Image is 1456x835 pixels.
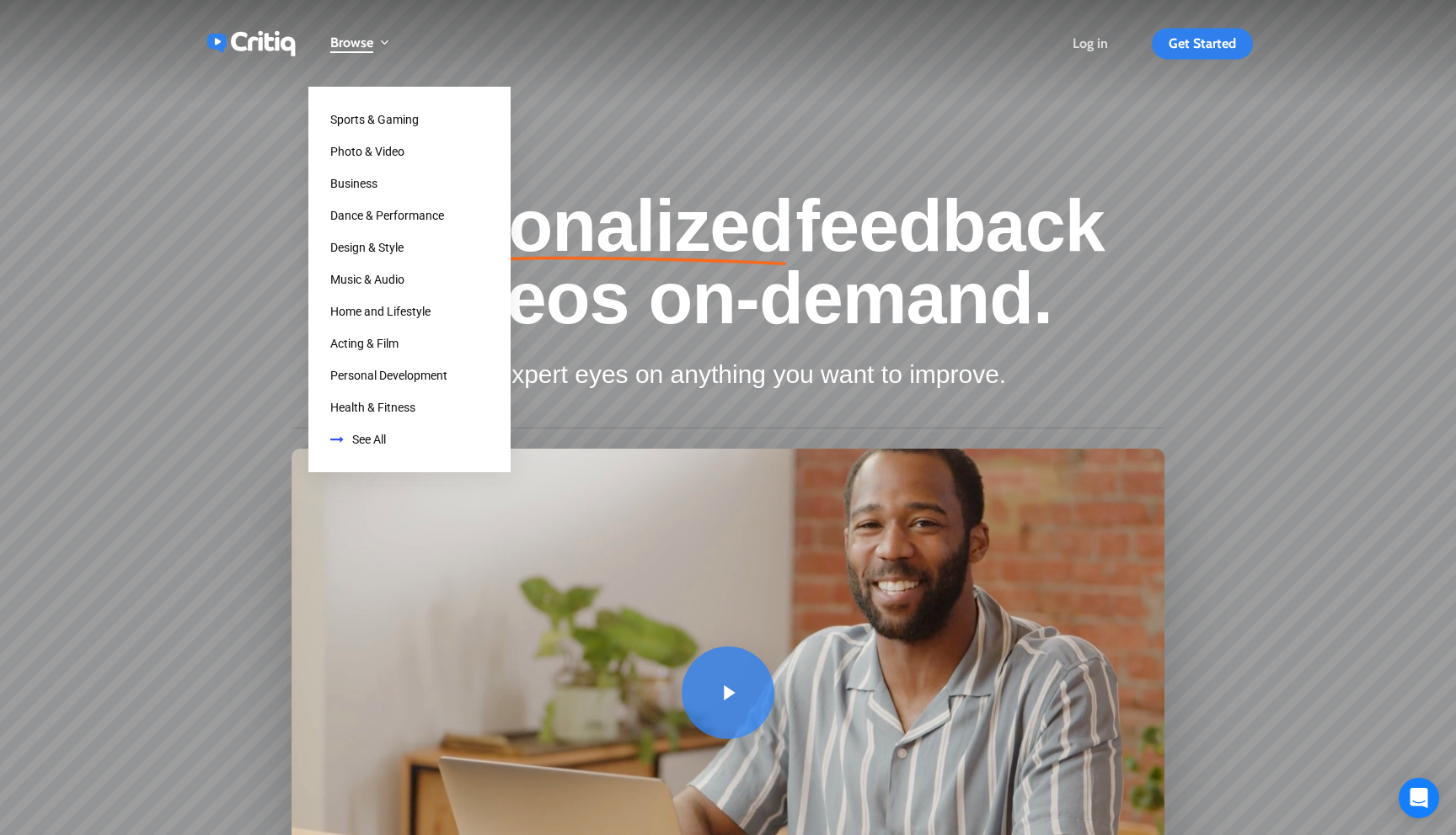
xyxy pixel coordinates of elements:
span: Sports & Gaming [330,113,419,126]
div: Open Intercom Messenger [1399,778,1439,818]
span: Music & Audio [330,273,404,286]
span: Health & Fitness [330,401,415,414]
h1: feedback videos on-demand. [292,189,1165,335]
span: Browse [330,35,373,51]
span: Get Started [1169,35,1236,51]
a: Home and Lifestyle [325,295,494,327]
a: See All [325,423,494,455]
a: Log in [1073,37,1108,51]
span: Dance & Performance [330,209,444,222]
a: Design & Style [325,231,494,263]
em: Personalized [351,189,795,262]
span: Log in [1073,35,1108,51]
span: See All [352,433,386,446]
a: Dance & Performance [325,199,494,231]
a: Music & Audio [325,263,494,295]
span: Home and Lifestyle [330,305,431,318]
span: Personal Development [330,369,447,382]
a: Acting & Film [325,327,494,359]
a: Sports & Gaming [325,104,494,136]
a: Get Started [1152,37,1253,51]
span: Photo & Video [330,145,404,158]
a: Photo & Video [325,136,494,168]
a: Browse [330,36,390,51]
span: Design & Style [330,241,404,254]
a: Health & Fitness [325,391,494,423]
span: Business [330,177,377,190]
a: Business [325,168,494,199]
a: Personal Development [325,359,494,391]
span: Acting & Film [330,337,399,350]
h3: Get expert eyes on anything you want to improve. [292,359,1165,391]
